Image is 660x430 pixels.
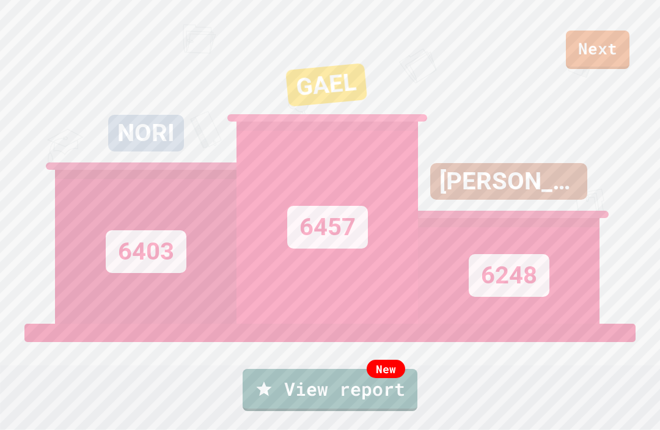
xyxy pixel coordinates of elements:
[287,206,368,249] div: 6457
[430,163,587,200] div: [PERSON_NAME]
[243,369,417,411] a: View report
[108,115,184,151] div: NORI
[367,360,405,378] div: New
[469,254,549,297] div: 6248
[285,63,367,107] div: GAEL
[106,230,186,273] div: 6403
